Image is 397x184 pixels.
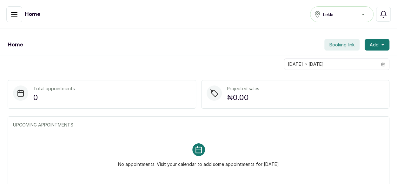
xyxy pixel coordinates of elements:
span: Add [370,42,379,48]
h1: Home [25,10,40,18]
p: No appointments. Visit your calendar to add some appointments for [DATE] [118,156,279,167]
span: Booking link [329,42,354,48]
h1: Home [8,41,23,49]
p: ₦0.00 [227,92,259,103]
p: UPCOMING APPOINTMENTS [13,122,384,128]
button: Lekki [310,6,374,22]
svg: calendar [381,62,385,66]
span: Lekki [323,11,333,18]
p: 0 [33,92,75,103]
p: Projected sales [227,85,259,92]
p: Total appointments [33,85,75,92]
button: Add [365,39,389,51]
button: Booking link [324,39,360,51]
input: Select date [284,59,377,70]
